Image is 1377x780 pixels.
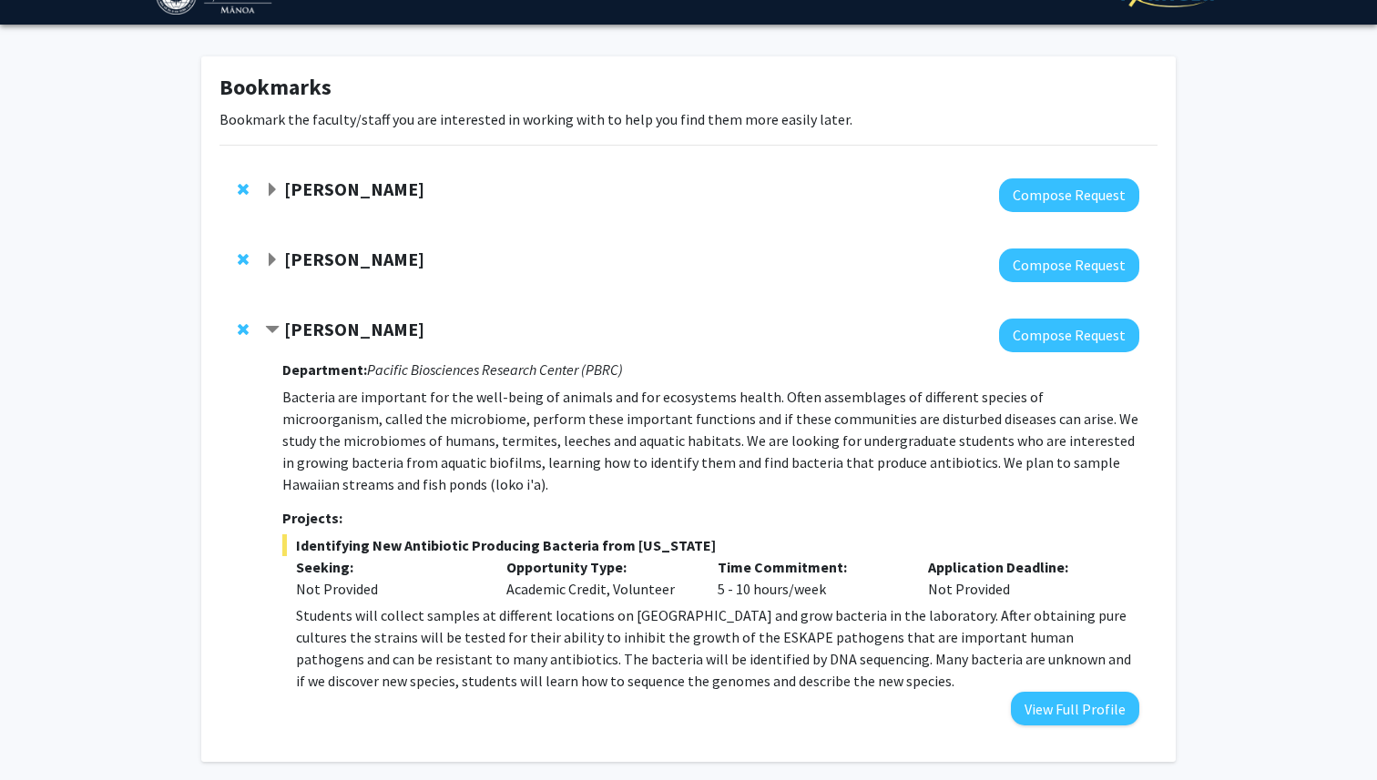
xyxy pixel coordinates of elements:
span: Identifying New Antibiotic Producing Bacteria from [US_STATE] [282,534,1139,556]
iframe: Chat [14,698,77,766]
strong: [PERSON_NAME] [284,318,424,340]
strong: [PERSON_NAME] [284,248,424,270]
button: View Full Profile [1011,692,1139,725]
div: Not Provided [914,556,1126,600]
span: Remove Linden Schneider from bookmarks [238,182,249,197]
p: Bookmark the faculty/staff you are interested in working with to help you find them more easily l... [219,108,1158,130]
p: Time Commitment: [718,556,902,578]
p: Students will collect samples at different locations on [GEOGRAPHIC_DATA] and grow bacteria in th... [296,604,1139,692]
p: Opportunity Type: [506,556,690,578]
div: 5 - 10 hours/week [704,556,915,600]
p: Seeking: [296,556,480,578]
button: Compose Request to Linden Schneider [999,178,1139,212]
i: Pacific Biosciences Research Center (PBRC) [367,360,623,379]
strong: [PERSON_NAME] [284,177,424,200]
button: Compose Request to Joerg Graf [999,319,1139,352]
span: Remove Creighton Litton from bookmarks [238,252,249,267]
h1: Bookmarks [219,75,1158,101]
div: Not Provided [296,578,480,600]
span: Contract Joerg Graf Bookmark [265,323,280,338]
span: Expand Creighton Litton Bookmark [265,253,280,268]
strong: Department: [282,360,367,379]
div: Academic Credit, Volunteer [493,556,704,600]
button: Compose Request to Creighton Litton [999,248,1139,282]
span: Remove Joerg Graf from bookmarks [238,322,249,337]
p: Bacteria are important for the well-being of animals and for ecosystems health. Often assemblages... [282,386,1139,495]
p: Application Deadline: [928,556,1112,578]
strong: Projects: [282,509,342,527]
span: Expand Linden Schneider Bookmark [265,183,280,198]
